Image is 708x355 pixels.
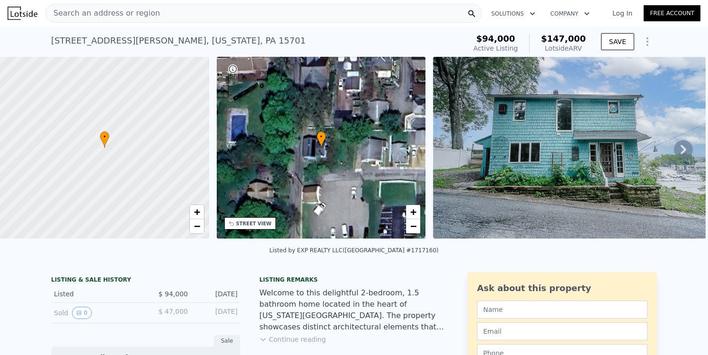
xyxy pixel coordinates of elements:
[195,289,238,299] div: [DATE]
[72,307,92,319] button: View historical data
[473,44,518,52] span: Active Listing
[259,335,326,344] button: Continue reading
[477,282,647,295] div: Ask about this property
[410,206,416,218] span: +
[190,205,204,219] a: Zoom in
[601,9,644,18] a: Log In
[259,276,449,284] div: Listing remarks
[159,290,188,298] span: $ 94,000
[54,289,138,299] div: Listed
[195,307,238,319] div: [DATE]
[410,220,416,232] span: −
[236,220,272,227] div: STREET VIEW
[100,133,109,141] span: •
[51,34,306,47] div: [STREET_ADDRESS][PERSON_NAME] , [US_STATE] , PA 15701
[194,220,200,232] span: −
[477,322,647,340] input: Email
[477,301,647,319] input: Name
[259,287,449,333] div: Welcome to this delightful 2-bedroom, 1.5 bathroom home located in the heart of [US_STATE][GEOGRA...
[159,308,188,315] span: $ 47,000
[214,335,240,347] div: Sale
[100,131,109,148] div: •
[484,5,543,22] button: Solutions
[269,247,438,254] div: Listed by EXP REALTY LLC ([GEOGRAPHIC_DATA] #1717160)
[541,34,586,44] span: $147,000
[8,7,37,20] img: Lotside
[317,133,326,141] span: •
[190,219,204,233] a: Zoom out
[46,8,160,19] span: Search an address or region
[476,34,515,44] span: $94,000
[51,276,240,285] div: LISTING & SALE HISTORY
[541,44,586,53] div: Lotside ARV
[406,205,420,219] a: Zoom in
[194,206,200,218] span: +
[406,219,420,233] a: Zoom out
[601,33,634,50] button: SAVE
[433,57,706,239] img: Sale: 167517113 Parcel: 84754391
[317,131,326,148] div: •
[54,307,138,319] div: Sold
[543,5,597,22] button: Company
[644,5,700,21] a: Free Account
[638,32,657,51] button: Show Options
